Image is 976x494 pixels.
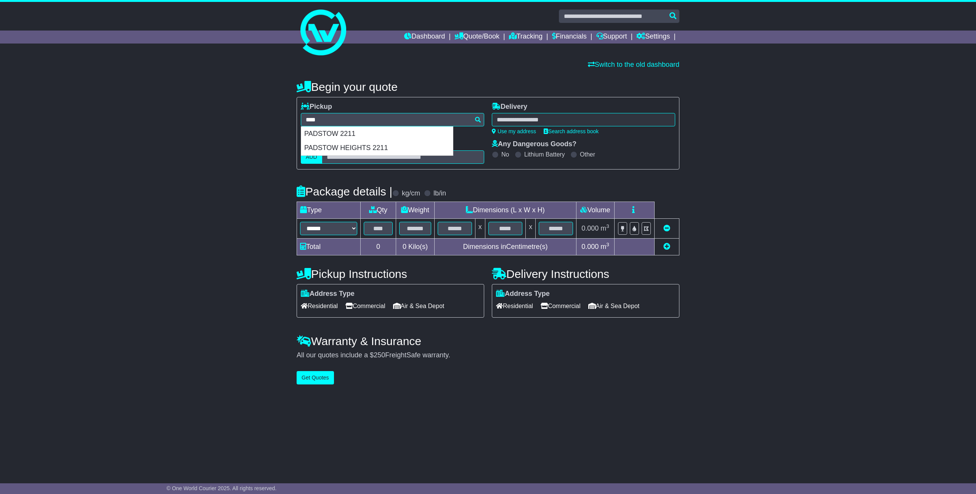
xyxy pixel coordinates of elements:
div: All our quotes include a $ FreightSafe warranty. [297,351,679,360]
label: Lithium Battery [524,151,565,158]
span: 0.000 [581,243,599,250]
td: Total [297,239,361,255]
h4: Package details | [297,185,392,198]
span: 0.000 [581,224,599,232]
div: PADSTOW 2211 [301,127,453,141]
label: Pickup [301,103,332,111]
td: Type [297,202,361,219]
a: Tracking [509,31,543,44]
a: Support [596,31,627,44]
td: Dimensions in Centimetre(s) [434,239,576,255]
sup: 3 [606,242,609,247]
span: Commercial [345,300,385,312]
h4: Delivery Instructions [492,268,679,280]
td: x [475,219,485,239]
td: Volume [576,202,614,219]
span: m [600,224,609,232]
td: Dimensions (L x W x H) [434,202,576,219]
label: Delivery [492,103,527,111]
label: Address Type [496,290,550,298]
label: Other [580,151,595,158]
span: © One World Courier 2025. All rights reserved. [167,485,277,491]
a: Switch to the old dashboard [588,61,679,68]
span: Air & Sea Depot [588,300,640,312]
label: AUD [301,150,322,164]
button: Get Quotes [297,371,334,384]
h4: Begin your quote [297,81,679,93]
h4: Warranty & Insurance [297,335,679,347]
td: Weight [396,202,435,219]
span: Air & Sea Depot [393,300,445,312]
label: No [501,151,509,158]
sup: 3 [606,223,609,229]
label: lb/in [433,189,446,198]
a: Add new item [663,243,670,250]
div: PADSTOW HEIGHTS 2211 [301,141,453,155]
label: Address Type [301,290,355,298]
span: Commercial [541,300,580,312]
a: Use my address [492,128,536,134]
td: Kilo(s) [396,239,435,255]
h4: Pickup Instructions [297,268,484,280]
typeahead: Please provide city [301,113,484,126]
span: m [600,243,609,250]
a: Financials [552,31,587,44]
a: Settings [636,31,670,44]
label: kg/cm [402,189,420,198]
a: Search address book [544,128,599,134]
td: 0 [361,239,396,255]
td: x [526,219,536,239]
span: 250 [374,351,385,359]
a: Remove this item [663,224,670,232]
span: Residential [496,300,533,312]
span: 0 [403,243,406,250]
a: Quote/Book [454,31,499,44]
td: Qty [361,202,396,219]
label: Any Dangerous Goods? [492,140,576,149]
span: Residential [301,300,338,312]
a: Dashboard [404,31,445,44]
